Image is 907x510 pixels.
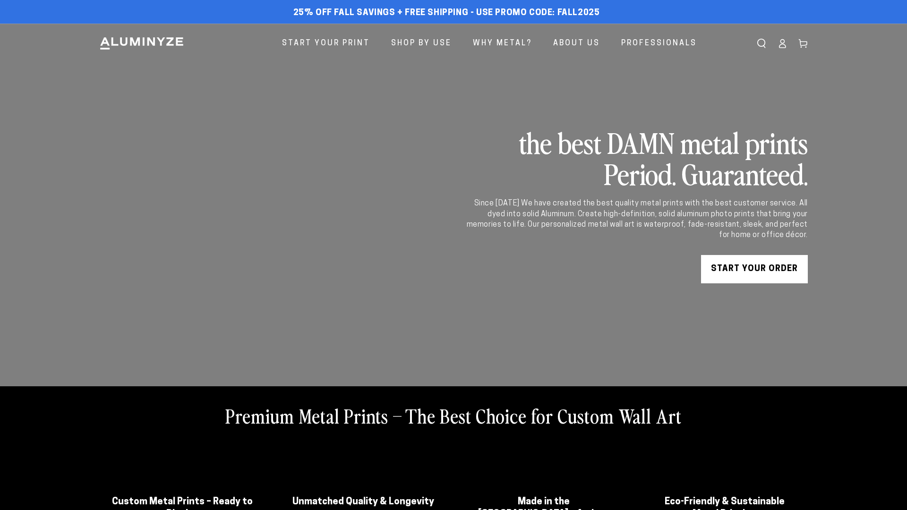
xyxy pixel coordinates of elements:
div: Since [DATE] We have created the best quality metal prints with the best customer service. All dy... [465,198,808,241]
span: About Us [553,37,600,51]
a: START YOUR Order [701,255,808,283]
h2: Unmatched Quality & Longevity [292,496,435,508]
img: Aluminyze [99,36,184,51]
a: Shop By Use [384,31,459,56]
a: Start Your Print [275,31,377,56]
summary: Search our site [751,33,772,54]
a: Professionals [614,31,704,56]
span: 25% off FALL Savings + Free Shipping - Use Promo Code: FALL2025 [293,8,600,18]
a: About Us [546,31,607,56]
span: Professionals [621,37,697,51]
a: Why Metal? [466,31,539,56]
h2: the best DAMN metal prints Period. Guaranteed. [465,127,808,189]
span: Start Your Print [282,37,370,51]
h2: Premium Metal Prints – The Best Choice for Custom Wall Art [225,403,682,428]
span: Shop By Use [391,37,452,51]
span: Why Metal? [473,37,532,51]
